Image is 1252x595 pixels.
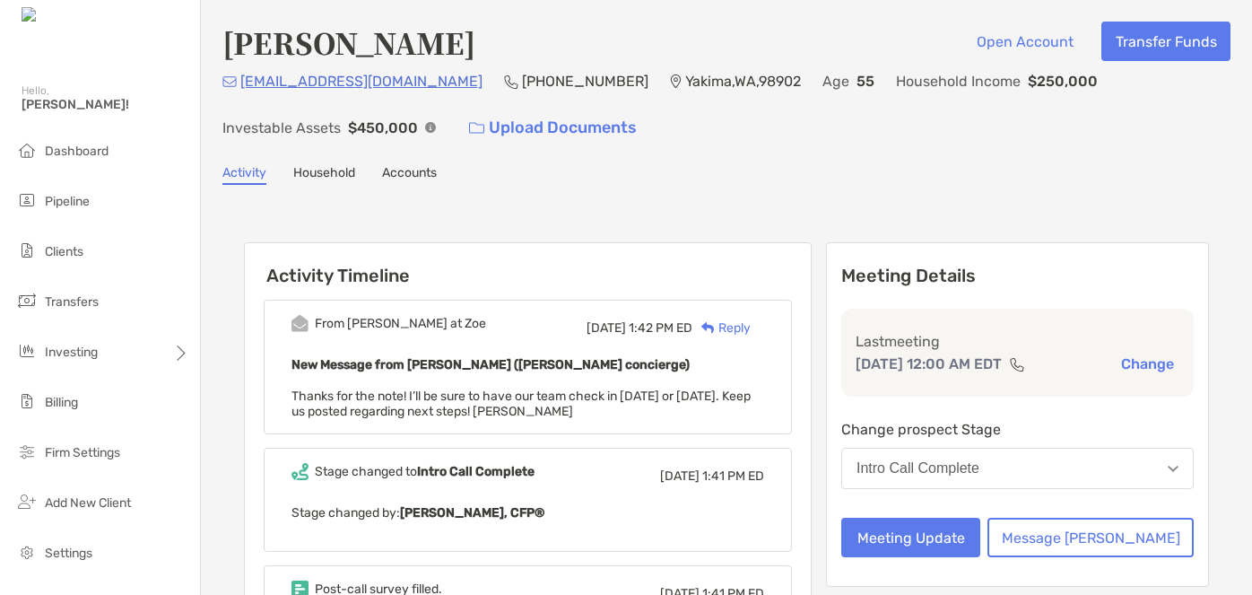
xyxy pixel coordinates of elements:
img: Zoe Logo [22,7,98,24]
p: Stage changed by: [291,502,764,524]
a: Accounts [382,165,437,185]
b: [PERSON_NAME], CFP® [400,505,544,521]
a: Upload Documents [457,109,648,147]
div: Reply [692,319,751,337]
p: Age [822,70,849,92]
img: Phone Icon [504,74,518,89]
span: Dashboard [45,144,109,159]
p: 55 [856,70,874,92]
h6: Activity Timeline [245,243,811,286]
span: Pipeline [45,194,90,209]
b: Intro Call Complete [417,464,535,479]
img: investing icon [16,340,38,362]
img: firm-settings icon [16,441,38,462]
p: Household Income [896,70,1021,92]
p: Change prospect Stage [841,418,1194,441]
span: Investing [45,345,98,360]
p: $450,000 [348,117,418,139]
div: Stage changed to [315,464,535,479]
p: Investable Assets [222,117,341,139]
div: Intro Call Complete [856,460,979,477]
span: Thanks for the note! I’ll be sure to have our team check in [DATE] or [DATE]. Keep us posted rega... [291,389,751,419]
img: Email Icon [222,76,237,87]
img: Open dropdown arrow [1168,466,1178,472]
p: [PHONE_NUMBER] [522,70,648,92]
span: Transfers [45,294,99,310]
button: Message [PERSON_NAME] [987,518,1194,557]
span: 1:41 PM ED [702,468,764,484]
p: Meeting Details [841,265,1194,287]
button: Transfer Funds [1101,22,1230,61]
img: billing icon [16,390,38,412]
h4: [PERSON_NAME] [222,22,475,63]
img: Event icon [291,315,309,332]
p: [EMAIL_ADDRESS][DOMAIN_NAME] [240,70,483,92]
span: Clients [45,244,83,259]
p: $250,000 [1028,70,1098,92]
img: Location Icon [670,74,682,89]
img: settings icon [16,541,38,563]
img: dashboard icon [16,139,38,161]
img: clients icon [16,240,38,261]
p: Last meeting [856,330,1179,353]
button: Change [1116,354,1179,373]
img: Info Icon [425,122,436,133]
button: Intro Call Complete [841,448,1194,489]
b: New Message from [PERSON_NAME] ([PERSON_NAME] concierge) [291,357,690,372]
span: Firm Settings [45,445,120,460]
span: [DATE] [660,468,700,484]
img: transfers icon [16,290,38,311]
a: Activity [222,165,266,185]
button: Meeting Update [841,518,980,557]
img: Event icon [291,463,309,480]
img: Reply icon [701,322,715,334]
div: From [PERSON_NAME] at Zoe [315,316,486,331]
p: Yakima , WA , 98902 [685,70,801,92]
span: Add New Client [45,495,131,511]
span: [DATE] [587,320,626,336]
img: add_new_client icon [16,491,38,512]
span: Settings [45,546,92,561]
span: 1:42 PM ED [629,320,692,336]
a: Household [293,165,355,185]
img: button icon [469,122,484,135]
img: pipeline icon [16,189,38,211]
p: [DATE] 12:00 AM EDT [856,353,1002,375]
span: Billing [45,395,78,410]
span: [PERSON_NAME]! [22,97,189,112]
img: communication type [1009,357,1025,372]
button: Open Account [962,22,1087,61]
